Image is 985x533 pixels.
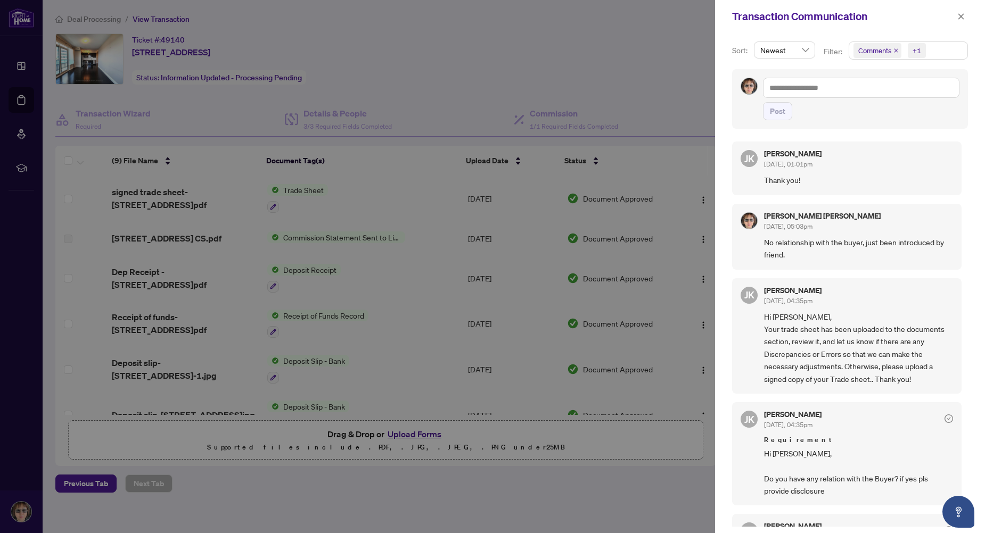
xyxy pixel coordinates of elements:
span: check-circle [945,414,953,423]
div: +1 [913,45,921,56]
span: close [893,48,899,53]
span: JK [744,412,754,427]
h5: [PERSON_NAME] [764,150,822,157]
span: [DATE], 04:35pm [764,421,812,429]
button: Open asap [942,496,974,528]
span: [DATE], 05:03pm [764,222,812,230]
span: Requirement [764,435,953,445]
span: close [957,13,965,20]
span: [DATE], 04:35pm [764,297,812,305]
h5: [PERSON_NAME] [PERSON_NAME] [764,212,881,220]
div: Transaction Communication [732,9,954,24]
span: JK [744,151,754,166]
span: Hi [PERSON_NAME], Your trade sheet has been uploaded to the documents section, review it, and let... [764,311,953,385]
span: Hi [PERSON_NAME], Do you have any relation with the Buyer? if yes pls provide disclosure [764,447,953,497]
h5: [PERSON_NAME] [764,522,822,530]
img: Profile Icon [741,213,757,229]
h5: [PERSON_NAME] [764,287,822,294]
span: Thank you! [764,174,953,186]
p: Sort: [732,45,750,56]
p: Filter: [824,46,844,57]
h5: [PERSON_NAME] [764,411,822,418]
span: Comments [853,43,901,58]
span: Newest [760,42,809,58]
button: Post [763,102,792,120]
span: No relationship with the buyer, just been introduced by friend. [764,236,953,261]
span: JK [744,287,754,302]
span: Comments [858,45,891,56]
span: [DATE], 01:01pm [764,160,812,168]
img: Profile Icon [741,78,757,94]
